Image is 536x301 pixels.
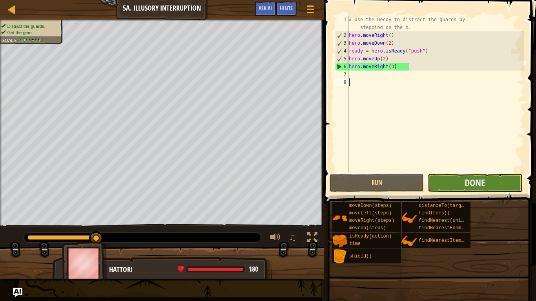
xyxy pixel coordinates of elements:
img: portrait.png [402,234,417,248]
span: Hints [280,4,293,12]
span: shield() [349,254,372,259]
span: 180 [249,264,258,274]
li: Get the gem. [1,29,58,36]
span: Distract the guards. [7,24,46,29]
span: : [16,38,19,43]
button: Run [330,174,424,192]
button: Ask AI [255,2,276,16]
div: 6 [335,63,349,71]
span: distanceTo(target) [419,203,470,209]
img: thang_avatar_frame.png [62,241,108,285]
li: Distract the guards. [1,23,58,29]
div: 7 [335,71,349,78]
div: 1 [335,16,349,31]
span: Done [465,176,485,189]
div: 3 [335,39,349,47]
button: Show game menu [301,2,320,20]
span: moveUp(steps) [349,225,386,231]
span: isReady(action) [349,234,392,239]
button: Done [428,174,522,192]
div: health: 180 / 180 [178,266,258,273]
span: findNearestItem() [419,238,467,243]
img: portrait.png [332,210,347,225]
span: ♫ [289,232,297,243]
span: Get the gem. [7,30,33,35]
span: moveDown(steps) [349,203,392,209]
span: time [349,241,361,247]
button: Adjust volume [268,230,283,247]
img: portrait.png [332,234,347,248]
button: ♫ [287,230,301,247]
span: moveRight(steps) [349,218,394,223]
span: findItems() [419,210,450,216]
div: 2 [335,31,349,39]
span: Ask AI [259,4,272,12]
img: portrait.png [332,249,347,264]
div: 8 [335,78,349,86]
span: moveLeft(steps) [349,210,392,216]
span: findNearest(units) [419,218,470,223]
span: Success! [19,38,41,43]
button: Toggle fullscreen [304,230,320,247]
div: Hattori [109,265,264,275]
div: 5 [335,55,349,63]
button: Ask AI [13,288,22,297]
span: Goals [1,38,16,43]
span: findNearestEnemy() [419,225,470,231]
div: 4 [335,47,349,55]
img: portrait.png [402,210,417,225]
